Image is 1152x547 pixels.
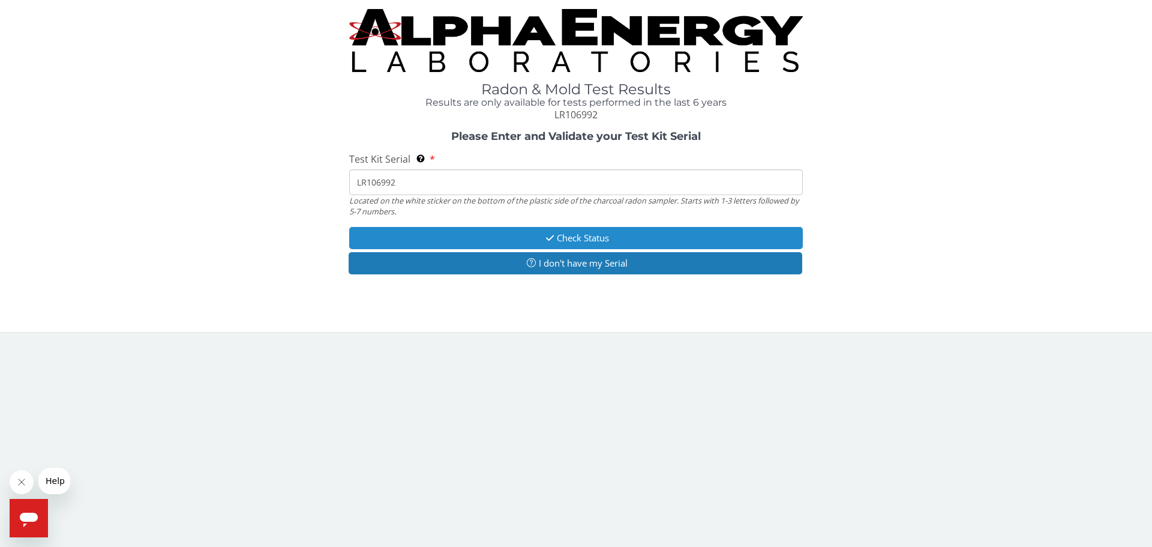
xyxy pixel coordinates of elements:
iframe: Button to launch messaging window [10,499,48,537]
h4: Results are only available for tests performed in the last 6 years [349,97,803,108]
h1: Radon & Mold Test Results [349,82,803,97]
strong: Please Enter and Validate your Test Kit Serial [451,130,701,143]
img: TightCrop.jpg [349,9,803,72]
span: Test Kit Serial [349,153,410,166]
button: I don't have my Serial [349,252,802,274]
button: Check Status [349,227,803,249]
iframe: Close message [10,470,34,494]
span: LR106992 [554,108,598,121]
div: Located on the white sticker on the bottom of the plastic side of the charcoal radon sampler. Sta... [349,195,803,217]
iframe: Message from company [38,468,70,494]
